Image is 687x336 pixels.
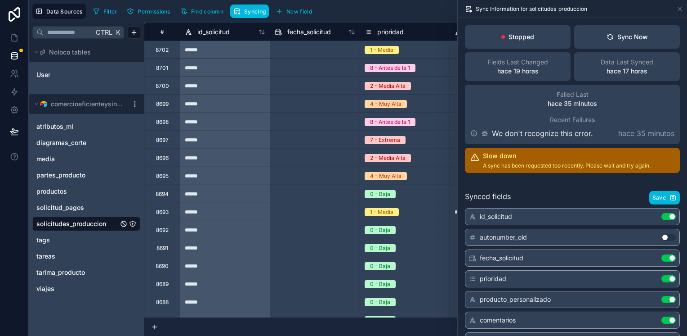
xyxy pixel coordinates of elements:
div: 0 - Baja [370,316,390,324]
div: 8701 [156,64,168,72]
div: 1 - Media [370,46,393,54]
p: hace 17 horas [607,67,647,76]
div: 2 - Media Alta [370,82,406,90]
p: A sync has been requested too recently. Please wait and try again. [483,162,651,169]
a: atributos_ml [36,122,118,131]
div: 2 - Media Alta [370,154,406,162]
a: productos [36,187,118,196]
span: Filter [103,8,117,15]
div: 7 - Extrema [370,136,400,144]
a: partes_producto [36,171,118,180]
div: 8690 [156,263,169,270]
div: 4 - Muy Alta [370,100,401,108]
a: tarima_producto [36,268,118,277]
span: Permissions [138,8,170,15]
div: 8696 [156,154,169,162]
span: tareas [36,252,55,261]
div: 8702 [156,46,169,54]
a: Permissions [124,5,177,18]
span: tags [36,236,50,245]
div: 8688 [156,299,169,306]
div: 8693 [156,209,169,216]
a: Syncing [230,5,272,18]
button: Find column [177,5,227,18]
span: User [36,70,50,79]
a: tags [36,236,118,245]
div: atributos_ml [32,119,140,134]
span: Noloco tables [49,48,91,57]
img: Airtable Logo [40,100,47,108]
span: comercioeficienteysingular [51,100,124,109]
div: partes_producto [32,168,140,182]
div: 8691 [156,245,168,252]
div: 0 - Baja [370,298,390,306]
span: Sync Information for solicitudes_produccion [476,5,587,13]
div: 0 - Baja [370,244,390,252]
div: 0 - Baja [370,226,390,234]
div: viajes [32,282,140,296]
a: solicitudes_produccion [36,219,118,228]
div: 8 - Antes de la 1 [370,118,410,126]
span: comentarios [480,316,516,325]
span: producto_personalizado [480,295,551,304]
span: solicitud_pagos [36,203,84,212]
span: productos [36,187,67,196]
div: Sync Now [607,32,648,41]
span: Failed Last [557,90,589,99]
span: Ctrl [95,27,113,38]
div: 8699 [156,100,169,108]
a: viajes [36,284,118,293]
span: prioridad [377,27,404,36]
span: id_solicitud [197,27,230,36]
span: Syncing [244,8,266,15]
button: Sync Now [574,25,680,49]
span: Recent Failures [550,115,595,124]
button: Airtable Logocomercioeficienteysingular [32,98,128,110]
button: Data Sources [32,4,86,19]
span: diagramas_corte [36,138,86,147]
a: User [36,70,109,79]
button: Filter [89,5,120,18]
p: We don't recognize this error. [492,128,593,139]
div: diagramas_corte [32,136,140,150]
div: 8687 [156,317,169,324]
a: diagramas_corte [36,138,118,147]
button: Permissions [124,5,173,18]
div: tags [32,233,140,247]
span: viajes [36,284,54,293]
button: New field [272,5,315,18]
h2: Slow down [483,151,651,160]
span: fecha_solicitud [480,254,523,263]
span: Synced fields [465,191,511,204]
span: Data Sources [46,8,83,15]
div: tareas [32,249,140,263]
span: prioridad [480,274,506,283]
div: 0 - Baja [370,280,390,288]
span: K [115,29,121,36]
span: partes_producto [36,171,85,180]
div: 8692 [156,227,169,234]
div: 8700 [156,82,169,90]
div: 8 - Antes de la 1 [370,64,410,72]
div: solicitudes_produccion [32,217,140,231]
span: Save [652,194,666,201]
div: 0 - Baja [370,262,390,270]
div: 0 - Baja [370,190,390,198]
div: 1 - Media [370,208,393,216]
span: Data Last Synced [601,58,653,67]
button: Noloco tables [32,46,135,59]
span: Find column [191,8,223,15]
span: Fields Last Changed [488,58,548,67]
div: tarima_producto [32,265,140,280]
div: 8694 [156,191,169,198]
a: solicitud_pagos [36,203,118,212]
span: fecha_solicitud [287,27,331,36]
div: 8689 [156,281,169,288]
div: 8695 [156,173,169,180]
a: tareas [36,252,118,261]
a: media [36,154,118,163]
div: 4 - Muy Alta [370,172,401,180]
span: id_solicitud [480,212,512,221]
div: User [32,68,140,82]
div: # [151,28,173,35]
